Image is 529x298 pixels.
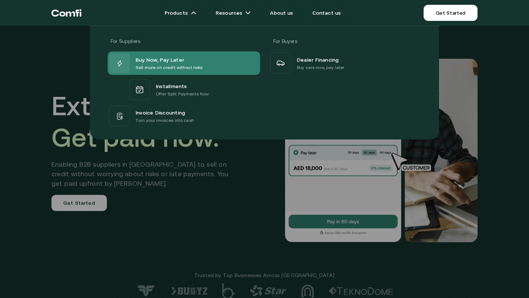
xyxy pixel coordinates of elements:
[261,6,302,20] a: About us
[297,55,339,64] span: Dealer Financing
[191,10,197,16] img: arrow icons
[136,55,184,64] span: Buy Now, Pay Later
[156,90,209,98] p: Offer Split Payments Now
[108,75,260,104] a: InstallmentsOffer Split Payments Now
[108,104,260,128] a: Invoice DiscountingTurn your invoices into cash
[111,38,140,44] span: For Suppliers
[108,51,260,75] a: Buy Now, Pay LaterSell more on credit without risks
[136,108,185,117] span: Invoice Discounting
[297,64,344,71] p: Buy cars now, pay later
[245,10,251,16] img: arrow icons
[136,64,203,71] p: Sell more on credit without risks
[156,6,205,20] a: Productsarrow icons
[269,51,421,75] a: Dealer FinancingBuy cars now, pay later
[136,117,194,124] p: Turn your invoices into cash
[303,6,350,20] a: Contact us
[51,2,82,24] a: Return to the top of the Comfi home page
[207,6,260,20] a: Resourcesarrow icons
[156,81,187,90] span: Installments
[424,5,478,21] a: Get Started
[273,38,297,44] span: For Buyers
